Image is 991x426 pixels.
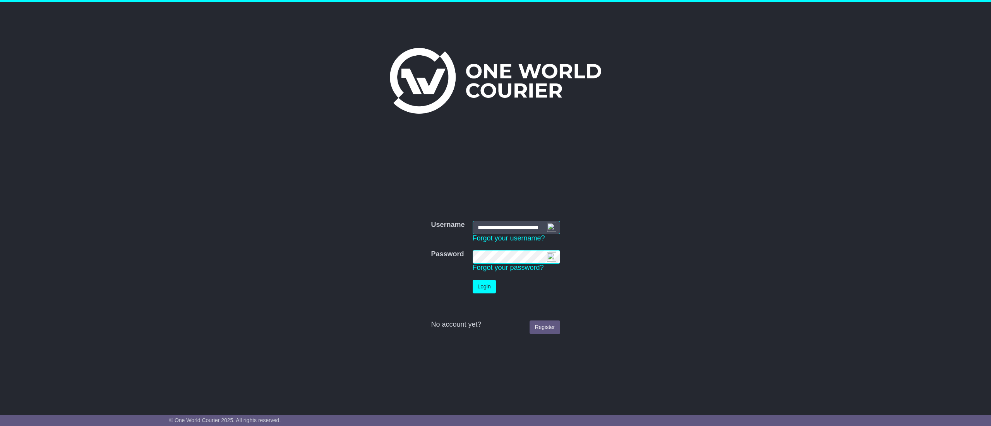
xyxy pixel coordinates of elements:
a: Register [530,320,560,334]
img: npw-badge-icon-locked.svg [547,252,556,262]
img: One World [390,48,601,114]
button: Login [473,280,496,293]
label: Username [431,221,465,229]
div: No account yet? [431,320,560,329]
a: Forgot your password? [473,264,544,271]
a: Forgot your username? [473,234,545,242]
span: © One World Courier 2025. All rights reserved. [169,417,281,423]
img: npw-badge-icon-locked.svg [547,223,556,232]
label: Password [431,250,464,259]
